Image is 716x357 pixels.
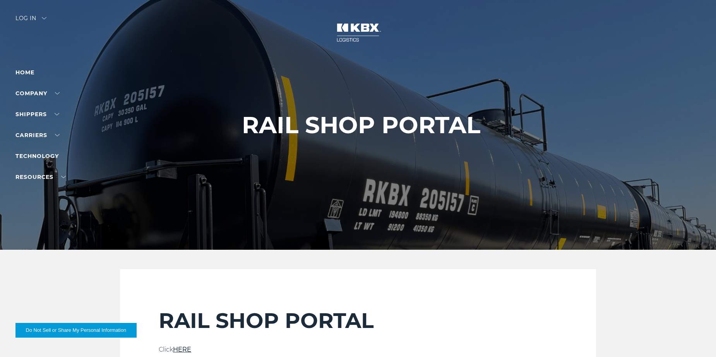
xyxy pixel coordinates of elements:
a: Company [15,90,60,97]
a: Carriers [15,132,60,139]
a: HERE [173,346,191,353]
a: RESOURCES [15,173,66,180]
h2: RAIL SHOP PORTAL [159,308,557,333]
div: Log in [15,15,46,27]
h1: RAIL SHOP PORTAL [242,112,480,138]
a: Technology [15,153,59,160]
a: SHIPPERS [15,111,59,118]
img: arrow [42,17,46,19]
img: kbx logo [329,15,387,50]
button: Do Not Sell or Share My Personal Information [15,323,137,338]
p: Click [159,345,557,354]
a: Home [15,69,34,76]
